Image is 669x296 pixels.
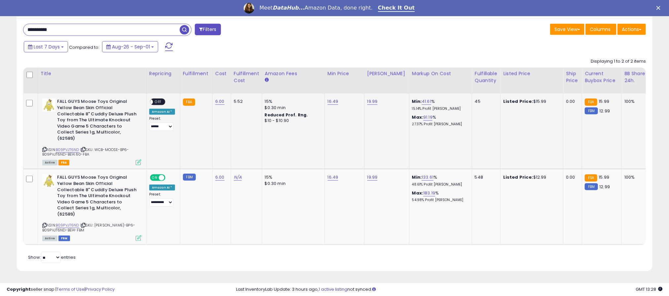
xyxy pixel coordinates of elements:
[624,70,649,84] div: BB Share 24h.
[503,98,533,104] b: Listed Price:
[585,183,598,190] small: FBM
[412,190,467,202] div: %
[183,99,195,106] small: FBA
[599,174,610,180] span: 15.99
[412,99,467,111] div: %
[475,99,495,104] div: 45
[367,98,378,105] a: 19.99
[56,222,79,228] a: B09PVJT6ND
[215,98,225,105] a: 6.00
[42,99,55,112] img: 31QQIYl4UeL._SL40_.jpg
[236,286,662,293] div: Last InventoryLab Update: 3 hours ago, not synced.
[265,70,322,77] div: Amazon Fees
[265,99,320,104] div: 15%
[215,174,225,181] a: 6.00
[42,147,129,157] span: | SKU: WCB-MOOSE-BP6-B09PVJT6ND-BE14.60-FBA
[423,114,433,121] a: 91.19
[149,109,175,115] div: Amazon AI *
[412,190,424,196] b: Max:
[367,70,406,77] div: [PERSON_NAME]
[599,98,610,104] span: 15.99
[585,24,616,35] button: Columns
[423,190,435,196] a: 183.19
[69,44,99,50] span: Compared to:
[265,77,269,83] small: Amazon Fees.
[7,286,31,292] strong: Copyright
[636,286,662,292] span: 2025-09-9 13:28 GMT
[112,44,150,50] span: Aug-26 - Sep-01
[234,174,242,181] a: N/A
[503,99,558,104] div: $15.99
[600,108,610,114] span: 12.99
[265,118,320,124] div: $10 - $10.90
[149,192,175,207] div: Preset:
[260,5,373,11] div: Meet Amazon Data, done right.
[624,99,646,104] div: 100%
[624,174,646,180] div: 100%
[42,236,57,241] span: All listings currently available for purchase on Amazon
[56,147,79,153] a: B09PVJT6ND
[86,286,115,292] a: Privacy Policy
[319,286,347,292] a: 1 active listing
[42,174,141,240] div: ASIN:
[164,175,175,181] span: OFF
[42,174,55,188] img: 31QQIYl4UeL._SL40_.jpg
[42,160,57,165] span: All listings currently available for purchase on Amazon
[566,99,577,104] div: 0.00
[591,58,646,65] div: Displaying 1 to 2 of 2 items
[412,198,467,202] p: 54.98% Profit [PERSON_NAME]
[328,174,338,181] a: 16.49
[7,286,115,293] div: seller snap | |
[42,99,141,164] div: ASIN:
[590,26,611,33] span: Columns
[265,105,320,111] div: $0.30 min
[412,106,467,111] p: 15.14% Profit [PERSON_NAME]
[422,98,431,105] a: 41.61
[215,70,228,77] div: Cost
[151,175,159,181] span: ON
[328,98,338,105] a: 16.49
[566,70,579,84] div: Ship Price
[412,122,467,127] p: 27.37% Profit [PERSON_NAME]
[475,70,498,84] div: Fulfillable Quantity
[58,236,70,241] span: FBM
[328,70,362,77] div: Min Price
[183,70,210,77] div: Fulfillment
[656,6,663,10] div: Close
[566,174,577,180] div: 0.00
[149,70,177,77] div: Repricing
[503,174,533,180] b: Listed Price:
[57,174,137,219] b: FALL GUYS Moose Toys Original Yellow Bean Skin Official Collectable 8" Cuddly Deluxe Plush Toy fr...
[367,174,378,181] a: 19.99
[585,70,619,84] div: Current Buybox Price
[617,24,646,35] button: Actions
[28,254,76,260] span: Show: entries
[409,68,472,94] th: The percentage added to the cost of goods (COGS) that forms the calculator for Min & Max prices.
[422,174,434,181] a: 133.61
[149,185,175,191] div: Amazon AI *
[503,174,558,180] div: $12.99
[412,114,424,120] b: Max:
[24,41,68,52] button: Last 7 Days
[34,44,60,50] span: Last 7 Days
[42,222,135,232] span: | SKU: [PERSON_NAME]-BP6-B09PVJT6ND-BE14-FBM
[412,98,422,104] b: Min:
[234,70,259,84] div: Fulfillment Cost
[412,174,467,187] div: %
[183,174,196,181] small: FBM
[244,3,254,14] img: Profile image for Georgie
[195,24,221,35] button: Filters
[585,99,597,106] small: FBA
[153,99,163,105] span: OFF
[149,116,175,131] div: Preset:
[475,174,495,180] div: 548
[412,114,467,127] div: %
[585,174,597,182] small: FBA
[265,112,308,118] b: Reduced Prof. Rng.
[102,41,158,52] button: Aug-26 - Sep-01
[265,181,320,187] div: $0.30 min
[41,70,144,77] div: Title
[273,5,305,11] i: DataHub...
[550,24,584,35] button: Save View
[378,5,415,12] a: Check It Out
